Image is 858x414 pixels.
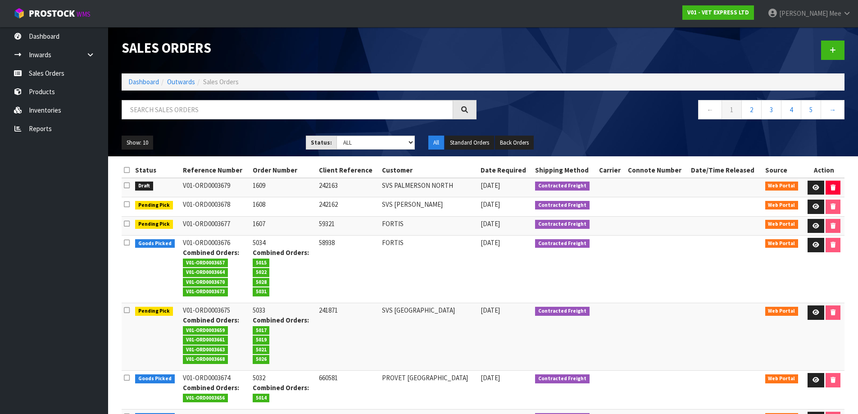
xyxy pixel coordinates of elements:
th: Source [763,163,804,177]
span: Web Portal [765,201,799,210]
nav: Page navigation [490,100,845,122]
a: → [821,100,844,119]
span: Contracted Freight [535,239,590,248]
td: 660581 [317,371,380,409]
a: Dashboard [128,77,159,86]
span: ProStock [29,8,75,19]
th: Customer [380,163,478,177]
span: Mee [829,9,841,18]
td: V01-ORD0003674 [181,371,250,409]
th: Date Required [478,163,533,177]
a: 2 [741,100,762,119]
td: V01-ORD0003675 [181,303,250,371]
img: cube-alt.png [14,8,25,19]
td: 241871 [317,303,380,371]
strong: Combined Orders: [253,316,309,324]
span: Web Portal [765,307,799,316]
td: 5032 [250,371,317,409]
a: 5 [801,100,821,119]
th: Action [804,163,845,177]
span: Sales Orders [203,77,239,86]
span: Contracted Freight [535,182,590,191]
td: PROVET [GEOGRAPHIC_DATA] [380,371,478,409]
input: Search sales orders [122,100,453,119]
span: 5026 [253,355,270,364]
span: V01-ORD0003668 [183,355,228,364]
span: 5022 [253,268,270,277]
small: WMS [77,10,91,18]
th: Date/Time Released [689,163,763,177]
td: V01-ORD0003677 [181,216,250,236]
td: 242163 [317,178,380,197]
button: All [428,136,444,150]
strong: Combined Orders: [253,383,309,392]
span: [DATE] [481,373,500,382]
button: Back Orders [495,136,534,150]
td: 1608 [250,197,317,217]
td: V01-ORD0003679 [181,178,250,197]
td: 5034 [250,236,317,303]
td: SVS PALMERSON NORTH [380,178,478,197]
span: [DATE] [481,200,500,209]
span: V01-ORD0003659 [183,326,228,335]
a: Outwards [167,77,195,86]
span: 5028 [253,278,270,287]
span: 5017 [253,326,270,335]
td: 1607 [250,216,317,236]
td: 5033 [250,303,317,371]
td: V01-ORD0003678 [181,197,250,217]
span: Contracted Freight [535,307,590,316]
th: Reference Number [181,163,250,177]
a: ← [698,100,722,119]
span: 5014 [253,394,270,403]
span: V01-ORD0003663 [183,346,228,355]
span: Web Portal [765,182,799,191]
span: V01-ORD0003673 [183,287,228,296]
a: 1 [722,100,742,119]
span: Draft [135,182,153,191]
span: 5021 [253,346,270,355]
strong: V01 - VET EXPRESS LTD [687,9,749,16]
th: Client Reference [317,163,380,177]
span: Contracted Freight [535,201,590,210]
td: FORTIS [380,216,478,236]
button: Standard Orders [445,136,494,150]
td: 58938 [317,236,380,303]
td: 59321 [317,216,380,236]
th: Connote Number [626,163,689,177]
span: 5031 [253,287,270,296]
span: V01-ORD0003657 [183,259,228,268]
span: Contracted Freight [535,374,590,383]
span: Web Portal [765,239,799,248]
a: 3 [761,100,781,119]
span: [DATE] [481,181,500,190]
span: V01-ORD0003661 [183,336,228,345]
span: 5015 [253,259,270,268]
th: Status [133,163,181,177]
span: Web Portal [765,220,799,229]
td: 242162 [317,197,380,217]
span: Pending Pick [135,201,173,210]
span: 5019 [253,336,270,345]
button: Show: 10 [122,136,153,150]
td: FORTIS [380,236,478,303]
h1: Sales Orders [122,41,477,55]
span: [DATE] [481,238,500,247]
span: V01-ORD0003670 [183,278,228,287]
th: Shipping Method [533,163,597,177]
span: Goods Picked [135,374,175,383]
strong: Combined Orders: [183,383,239,392]
span: Pending Pick [135,307,173,316]
strong: Combined Orders: [183,316,239,324]
span: [DATE] [481,219,500,228]
td: SVS [PERSON_NAME] [380,197,478,217]
td: SVS [GEOGRAPHIC_DATA] [380,303,478,371]
span: [DATE] [481,306,500,314]
th: Carrier [597,163,625,177]
td: V01-ORD0003676 [181,236,250,303]
span: Web Portal [765,374,799,383]
strong: Combined Orders: [183,248,239,257]
strong: Combined Orders: [253,248,309,257]
span: Pending Pick [135,220,173,229]
a: 4 [781,100,801,119]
